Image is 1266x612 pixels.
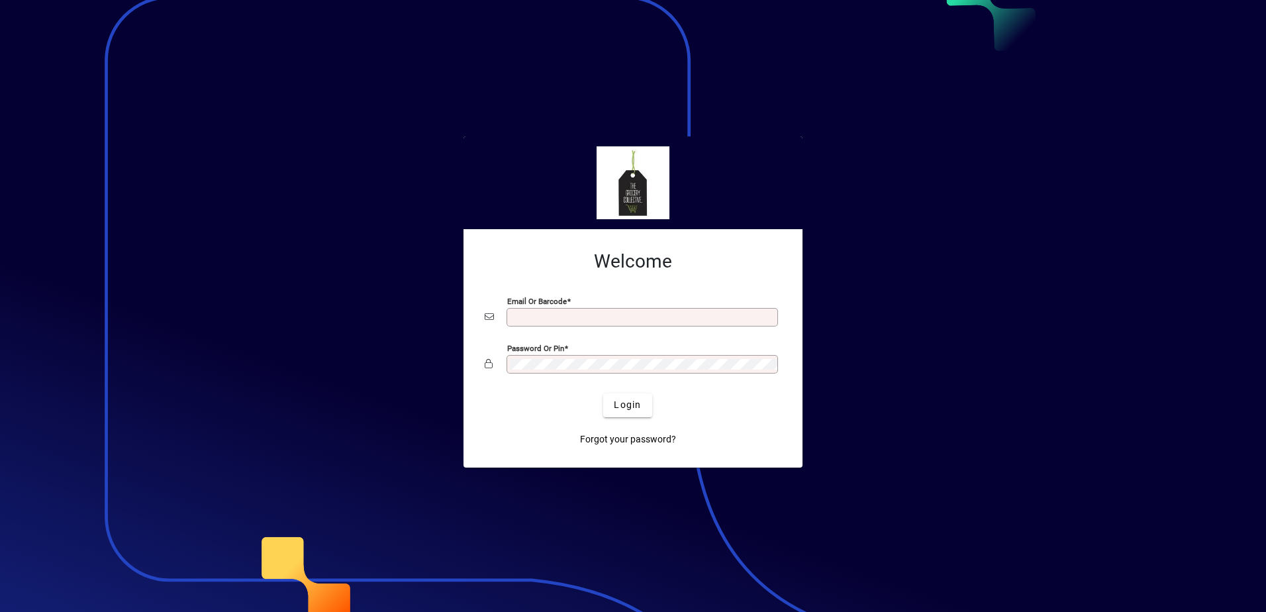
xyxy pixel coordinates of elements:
h2: Welcome [485,250,781,273]
span: Forgot your password? [580,433,676,446]
mat-label: Password or Pin [507,343,564,352]
mat-label: Email or Barcode [507,296,567,305]
a: Forgot your password? [575,428,681,452]
span: Login [614,398,641,412]
button: Login [603,393,652,417]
